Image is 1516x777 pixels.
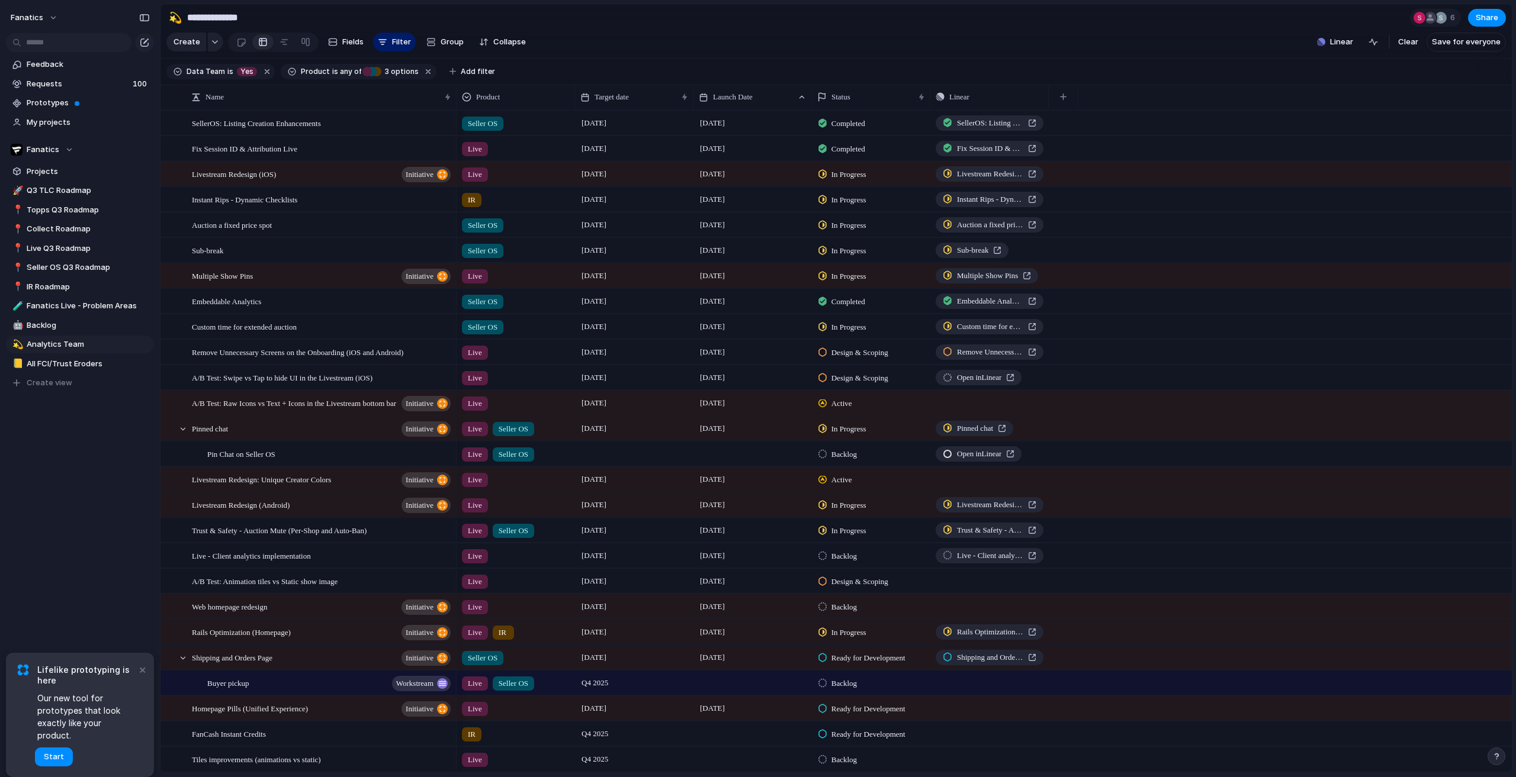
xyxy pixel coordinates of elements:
[468,143,482,155] span: Live
[37,665,136,686] span: Lifelike prototyping is here
[332,66,338,77] span: is
[831,728,905,740] span: Ready for Development
[6,355,154,373] div: 📒All FCI/Trust Eroders
[579,650,609,665] span: [DATE]
[499,423,528,435] span: Seller OS
[579,116,609,130] span: [DATE]
[27,358,150,370] span: All FCI/Trust Eroders
[831,118,865,130] span: Completed
[12,261,21,275] div: 📍
[323,33,368,51] button: Fields
[27,185,150,196] span: Q3 TLC Roadmap
[192,701,308,715] span: Homepage Pills (Unified Experience)
[406,650,433,666] span: initiative
[831,423,866,435] span: In Progress
[579,625,609,639] span: [DATE]
[402,421,451,437] button: initiative
[468,652,497,664] span: Seller OS
[468,398,482,410] span: Live
[957,270,1018,282] span: Multiple Show Pins
[6,163,154,180] a: Projects
[499,525,528,537] span: Seller OS
[406,599,433,615] span: initiative
[406,268,433,285] span: initiative
[595,91,629,103] span: Target date
[192,650,272,664] span: Shipping and Orders Page
[192,396,396,410] span: A/B Test: Raw Icons vs Text + Icons in the Livestream bottom bar
[12,203,21,217] div: 📍
[174,36,200,48] span: Create
[192,472,331,486] span: Livestream Redesign: Unique Creator Colors
[697,218,728,232] span: [DATE]
[27,204,150,216] span: Topps Q3 Roadmap
[831,499,866,511] span: In Progress
[6,297,154,315] a: 🧪Fanatics Live - Problem Areas
[392,36,411,48] span: Filter
[831,169,866,180] span: In Progress
[166,8,185,27] button: 💫
[402,650,451,666] button: initiative
[579,141,609,156] span: [DATE]
[6,182,154,199] a: 🚀Q3 TLC Roadmap
[697,370,728,385] span: [DATE]
[468,245,497,257] span: Seller OS
[957,295,1023,307] span: Embeddable Analytics
[697,345,728,359] span: [DATE]
[936,268,1038,283] a: Multiple Show Pins
[1393,33,1423,51] button: Clear
[936,141,1043,156] a: Fix Session ID & Attribution Live
[697,396,728,410] span: [DATE]
[579,574,609,588] span: [DATE]
[697,141,728,156] span: [DATE]
[468,347,482,359] span: Live
[697,192,728,207] span: [DATE]
[27,117,150,128] span: My projects
[6,240,154,257] div: 📍Live Q3 Roadmap
[468,118,497,130] span: Seller OS
[697,167,728,181] span: [DATE]
[192,243,223,257] span: Sub-break
[27,262,150,273] span: Seller OS Q3 Roadmap
[936,497,1043,512] a: Livestream Redesign (iOS and Android)
[37,692,136,741] span: Our new tool for prototypes that look exactly like your product.
[169,9,182,25] div: 💫
[330,65,364,78] button: isany of
[957,168,1023,180] span: Livestream Redesign (iOS and Android)
[499,678,528,689] span: Seller OS
[936,446,1022,462] a: Open inLinear
[831,143,865,155] span: Completed
[831,576,888,588] span: Design & Scoping
[11,358,23,370] button: 📒
[579,218,609,232] span: [DATE]
[831,270,866,282] span: In Progress
[192,370,372,384] span: A/B Test: Swipe vs Tap to hide UI in the Livestream (iOS)
[11,262,23,273] button: 📍
[402,625,451,640] button: initiative
[6,114,154,131] a: My projects
[5,8,64,27] button: fanatics
[187,66,225,77] span: Data Team
[468,627,482,639] span: Live
[831,194,866,206] span: In Progress
[1330,36,1353,48] span: Linear
[192,269,253,282] span: Multiple Show Pins
[133,78,149,90] span: 100
[6,374,154,392] button: Create view
[12,223,21,236] div: 📍
[493,36,526,48] span: Collapse
[579,294,609,308] span: [DATE]
[579,472,609,486] span: [DATE]
[192,625,291,639] span: Rails Optimization (Homepage)
[957,550,1023,562] span: Live - Client analytics implementation
[831,245,866,257] span: In Progress
[468,169,482,180] span: Live
[579,523,609,537] span: [DATE]
[27,281,150,293] span: IR Roadmap
[135,662,149,676] button: Dismiss
[12,318,21,332] div: 🤖
[27,320,150,331] span: Backlog
[6,220,154,238] div: 📍Collect Roadmap
[697,650,728,665] span: [DATE]
[831,474,852,486] span: Active
[192,752,321,766] span: Tiles improvements (animations vs static)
